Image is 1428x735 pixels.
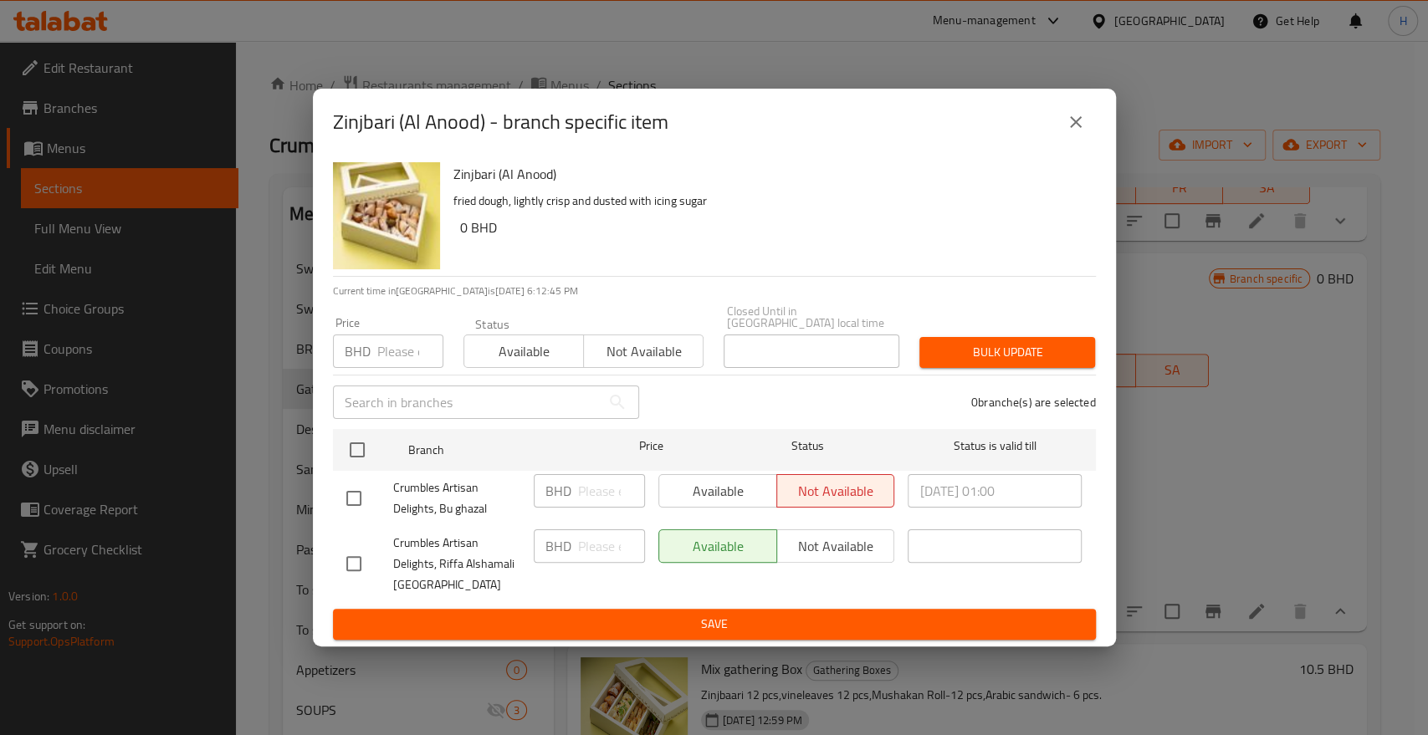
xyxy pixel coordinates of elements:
h2: Zinjbari (Al Anood) - branch specific item [333,109,668,135]
p: 0 branche(s) are selected [971,394,1096,411]
span: Status [720,436,894,457]
p: BHD [545,481,571,501]
span: Crumbles Artisan Delights, Riffa Alshamali [GEOGRAPHIC_DATA] [393,533,520,595]
h6: Zinjbari (Al Anood) [453,162,1083,186]
button: Save [333,609,1096,640]
span: Available [471,339,577,364]
span: Status is valid till [908,436,1082,457]
span: Crumbles Artisan Delights, Bu ghazal [393,477,520,519]
span: Branch [408,440,582,461]
img: Zinjbari (Al Anood) [333,162,440,269]
p: BHD [345,341,371,361]
input: Please enter price [578,529,645,563]
input: Search in branches [333,385,601,419]
button: close [1056,102,1096,142]
span: Save [346,614,1083,635]
button: Not available [583,334,704,368]
span: Price [596,436,707,457]
button: Available [463,334,584,368]
span: Not available [591,339,697,364]
input: Please enter price [377,334,443,368]
input: Please enter price [578,474,645,508]
p: fried dough, lightly crisp and dusted with icing sugar [453,191,1083,212]
h6: 0 BHD [460,216,1083,239]
p: BHD [545,536,571,556]
p: Current time in [GEOGRAPHIC_DATA] is [DATE] 6:12:45 PM [333,283,1096,299]
button: Bulk update [919,337,1095,368]
span: Bulk update [933,342,1082,363]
